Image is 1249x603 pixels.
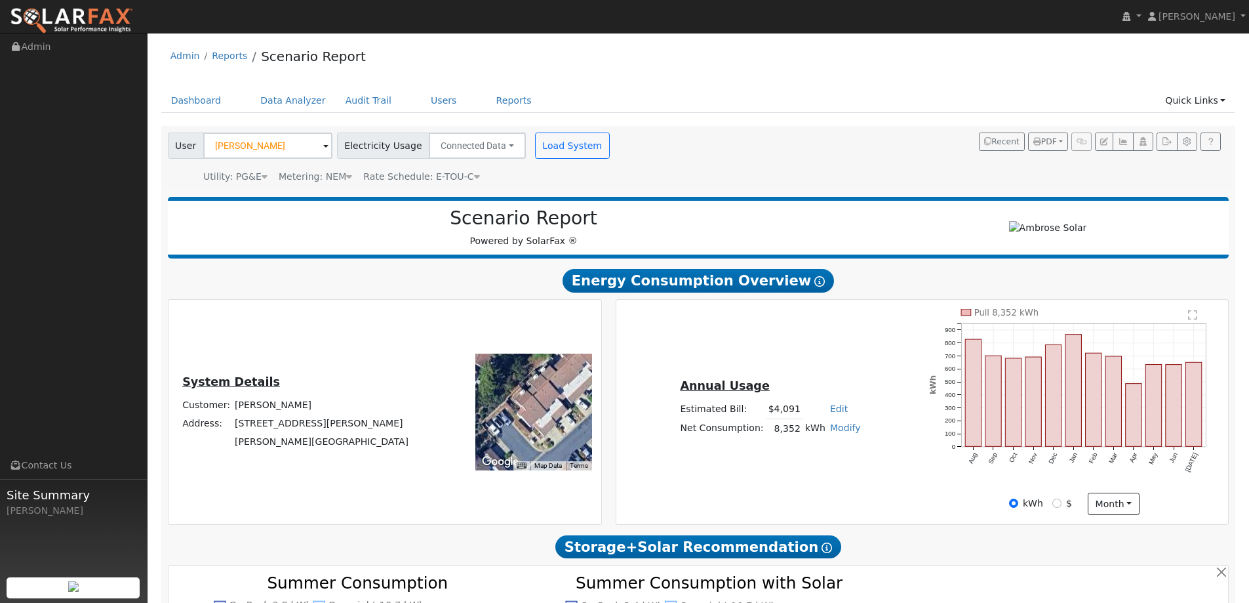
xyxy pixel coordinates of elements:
rect: onclick="" [1025,357,1041,446]
label: $ [1066,497,1072,510]
text: Apr [1128,451,1140,464]
td: [STREET_ADDRESS][PERSON_NAME] [233,414,411,432]
button: Login As [1133,133,1153,151]
rect: onclick="" [1046,345,1061,447]
text: Nov [1027,451,1039,465]
button: Keyboard shortcuts [517,461,526,470]
a: Edit [830,404,848,414]
text: [DATE] [1184,451,1199,473]
label: kWh [1023,497,1043,510]
a: Data Analyzer [250,89,336,113]
rect: onclick="" [1166,365,1181,447]
span: Energy Consumption Overview [563,269,834,293]
text: 800 [945,339,956,346]
td: [PERSON_NAME] [233,396,411,414]
a: Terms (opens in new tab) [570,462,588,469]
rect: onclick="" [1146,365,1162,447]
td: $4,091 [766,400,803,419]
text:  [1189,310,1198,320]
td: [PERSON_NAME][GEOGRAPHIC_DATA] [233,433,411,451]
text: 700 [945,352,956,360]
text: Jun [1168,451,1180,464]
h2: Scenario Report [181,207,866,230]
button: Recent [979,133,1025,151]
i: Show Help [814,276,825,287]
input: $ [1052,499,1061,508]
text: Jan [1068,451,1079,464]
div: Utility: PG&E [203,170,268,184]
u: System Details [182,375,280,388]
img: SolarFax [10,7,133,35]
div: [PERSON_NAME] [7,504,140,518]
text: Feb [1088,451,1099,465]
a: Open this area in Google Maps (opens a new window) [479,453,522,470]
rect: onclick="" [965,339,981,446]
text: Mar [1108,451,1119,465]
a: Quick Links [1155,89,1235,113]
img: Google [479,453,522,470]
button: Multi-Series Graph [1113,133,1133,151]
button: Settings [1177,133,1197,151]
rect: onclick="" [985,356,1001,446]
text: Summer Consumption [267,573,448,593]
text: May [1147,451,1159,466]
span: Storage+Solar Recommendation [555,535,841,559]
img: retrieve [68,581,79,592]
text: 200 [945,417,956,425]
button: Export Interval Data [1157,133,1177,151]
rect: onclick="" [1006,358,1021,447]
span: PDF [1033,137,1057,146]
img: Ambrose Solar [1009,221,1087,235]
span: Electricity Usage [337,133,429,159]
td: Net Consumption: [678,419,766,438]
span: Site Summary [7,486,140,504]
text: 400 [945,391,956,398]
button: Load System [535,133,610,159]
a: Scenario Report [261,49,366,64]
text: 0 [952,443,956,450]
div: Powered by SolarFax ® [174,207,873,248]
a: Users [421,89,467,113]
a: Reports [212,51,247,61]
input: Select a User [203,133,332,159]
a: Reports [486,89,542,113]
span: Alias: HETOUC [363,171,479,182]
span: User [168,133,204,159]
text: 100 [945,430,956,437]
button: Edit User [1095,133,1113,151]
text: 300 [945,404,956,411]
i: Show Help [822,543,832,553]
rect: onclick="" [1065,335,1081,447]
a: Dashboard [161,89,231,113]
a: Admin [170,51,200,61]
a: Audit Trail [336,89,401,113]
text: Pull 8,352 kWh [974,308,1039,318]
button: month [1088,493,1140,515]
rect: onclick="" [1086,353,1101,446]
text: 900 [945,326,956,333]
text: Sep [987,451,999,465]
button: PDF [1028,133,1068,151]
div: Metering: NEM [279,170,352,184]
input: kWh [1009,499,1018,508]
text: Summer Consumption with Solar [576,573,843,593]
button: Connected Data [429,133,526,159]
rect: onclick="" [1106,356,1122,447]
td: Customer: [180,396,233,414]
text: Oct [1008,451,1019,464]
span: [PERSON_NAME] [1159,11,1235,22]
text: kWh [928,375,938,394]
td: Address: [180,414,233,432]
rect: onclick="" [1126,384,1141,447]
u: Annual Usage [680,379,769,392]
td: Estimated Bill: [678,400,766,419]
td: kWh [803,419,827,438]
a: Modify [830,423,861,433]
a: Help Link [1200,133,1221,151]
rect: onclick="" [1186,362,1202,446]
text: Dec [1048,451,1059,465]
text: 500 [945,378,956,385]
td: 8,352 [766,419,803,438]
text: 600 [945,365,956,373]
text: Aug [967,451,978,465]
